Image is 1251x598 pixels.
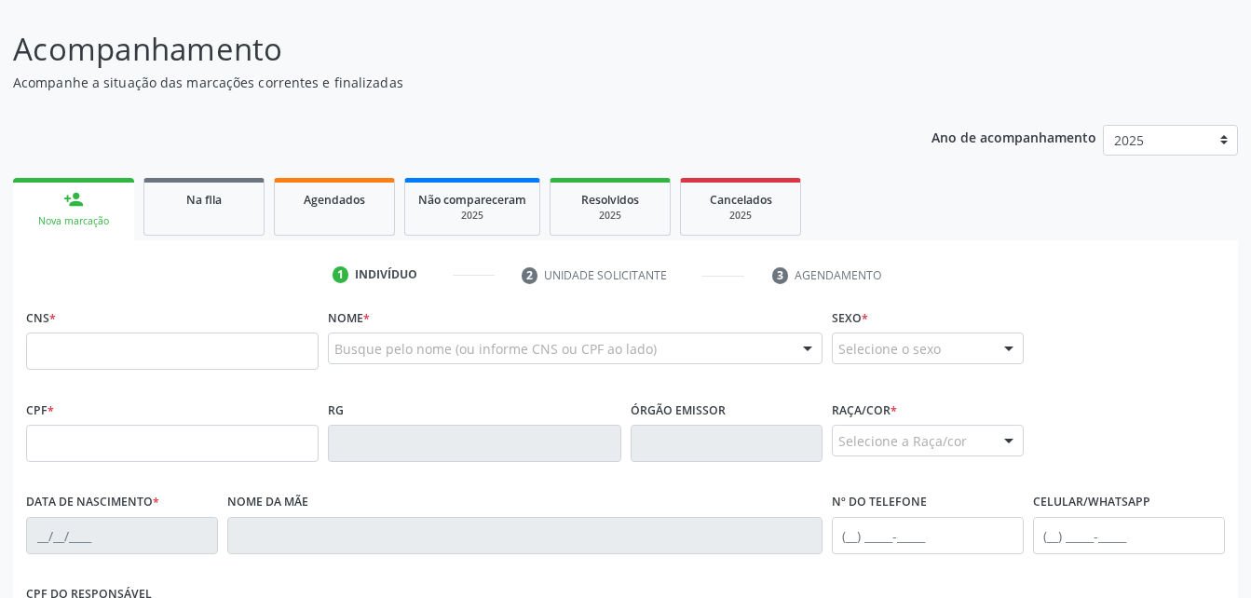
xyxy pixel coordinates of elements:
span: Na fila [186,192,222,208]
div: Indivíduo [355,266,417,283]
span: Agendados [304,192,365,208]
label: CPF [26,396,54,425]
span: Busque pelo nome (ou informe CNS ou CPF ao lado) [334,339,657,359]
label: Nome da mãe [227,488,308,517]
div: 1 [333,266,349,283]
label: Sexo [832,304,868,333]
label: RG [328,396,344,425]
label: Nome [328,304,370,333]
span: Resolvidos [581,192,639,208]
label: CNS [26,304,56,333]
div: 2025 [418,209,526,223]
div: person_add [63,189,84,210]
div: Nova marcação [26,214,121,228]
span: Selecione a Raça/cor [838,431,967,451]
label: Nº do Telefone [832,488,927,517]
input: (__) _____-_____ [1033,517,1225,554]
p: Ano de acompanhamento [931,125,1096,148]
p: Acompanhe a situação das marcações correntes e finalizadas [13,73,871,92]
span: Selecione o sexo [838,339,941,359]
div: 2025 [564,209,657,223]
input: (__) _____-_____ [832,517,1024,554]
label: Data de nascimento [26,488,159,517]
span: Cancelados [710,192,772,208]
label: Órgão emissor [631,396,726,425]
span: Não compareceram [418,192,526,208]
input: __/__/____ [26,517,218,554]
label: Celular/WhatsApp [1033,488,1150,517]
p: Acompanhamento [13,26,871,73]
div: 2025 [694,209,787,223]
label: Raça/cor [832,396,897,425]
